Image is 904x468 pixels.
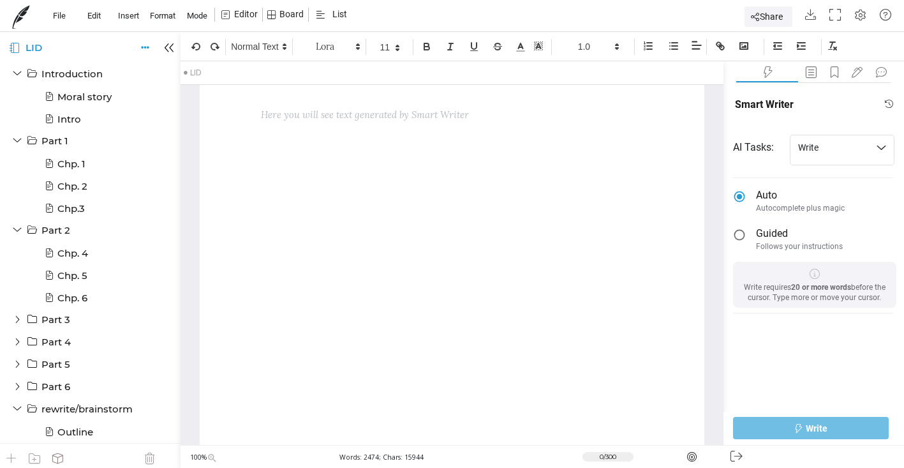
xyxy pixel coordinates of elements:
[738,282,891,303] p: Write requires before the cursor. Type more or move your cursor.
[53,11,66,20] span: File
[339,453,424,462] small: Words: 2474; Chars: 15944
[263,4,308,26] button: Board
[41,68,126,80] p: Introduction
[687,452,697,462] i: Goal Settings
[875,66,884,78] i: Comments
[730,450,743,463] i: Hide
[234,9,258,19] p: Editor
[87,11,101,20] span: Edit
[745,6,792,27] button: Share
[756,203,845,213] span: Autocomplete plus magic
[57,91,138,103] p: Moral story
[57,426,138,438] p: Outline
[41,336,126,348] p: Part 4
[756,226,843,241] span: Guided
[798,142,819,153] mat-select-trigger: Write
[884,99,894,109] i: AI History
[187,11,207,20] span: Mode
[756,241,843,252] span: Follows your instructions
[762,66,771,78] i: Smart Writer
[600,452,616,463] span: 0/300
[805,66,814,78] i: Summary
[41,314,126,326] p: Part 3
[279,9,304,19] p: Board
[41,381,126,393] p: Part 6
[735,93,804,123] div: Smart Writer
[806,422,827,435] span: Write
[118,11,139,20] span: Insert
[217,4,262,26] button: Editor
[57,158,138,170] p: Chp. 1
[57,248,138,259] p: Chp. 4
[582,452,634,462] small: Daily Goal
[41,404,135,415] p: rewrite/brainstorm
[41,225,126,236] p: Part 2
[791,283,851,292] strong: 20 or more words
[207,453,218,464] img: mdi_zoom_in.png
[733,417,889,439] button: Write
[57,292,138,304] p: Chp. 6
[852,66,861,78] i: Footnotes
[181,56,633,79] div: LID
[41,135,126,147] p: Part 1
[309,4,354,26] button: List
[41,359,126,370] p: Part 5
[751,10,783,24] span: Share
[57,114,138,125] p: Intro
[57,181,138,192] p: Chp. 2
[829,66,838,78] i: Notes & Research
[190,446,218,464] small: 100%
[733,135,790,160] label: AI Tasks:
[57,270,138,282] p: Chp. 5
[332,9,347,19] p: List
[57,203,138,215] p: Chp.3
[150,11,175,20] span: Format
[756,188,845,203] span: Auto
